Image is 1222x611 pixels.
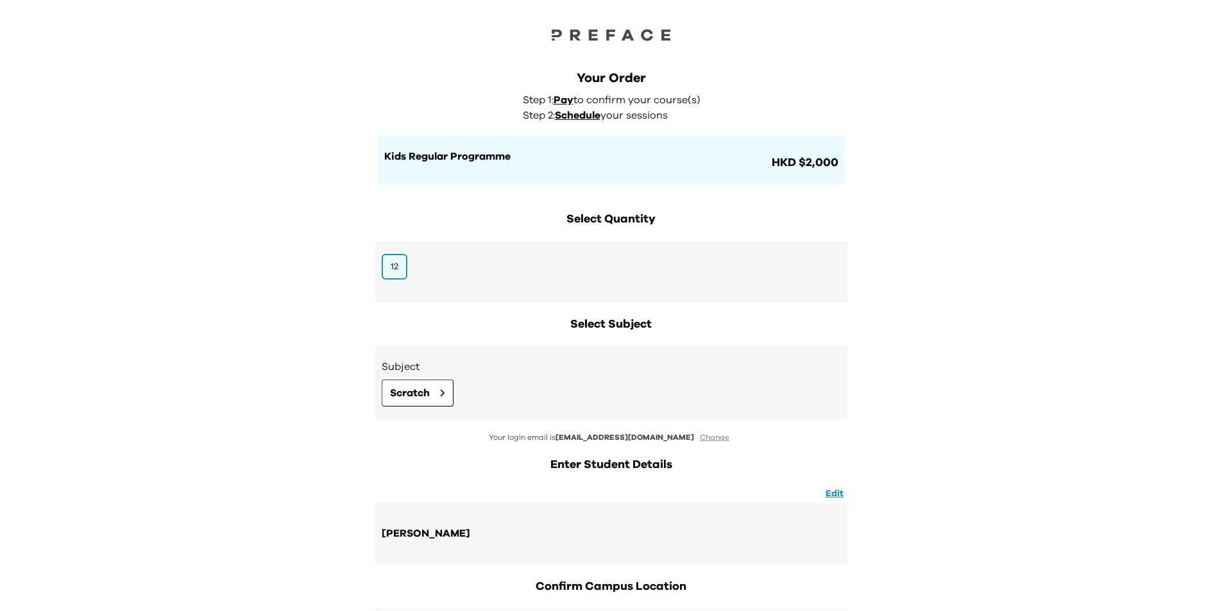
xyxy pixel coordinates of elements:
[547,26,675,44] img: Preface Logo
[375,210,847,228] h2: Select Quantity
[523,92,708,108] p: Step 1: to confirm your course(s)
[555,110,600,121] span: Schedule
[378,69,845,87] div: Your Order
[556,433,694,441] span: [EMAIL_ADDRESS][DOMAIN_NAME]
[382,380,454,406] button: Scratch
[375,315,847,333] h2: Select Subject
[696,432,733,443] button: Change
[523,108,708,123] p: Step 2: your sessions
[769,154,838,172] span: HKD $2,000
[554,95,573,105] span: Pay
[382,359,841,374] h3: Subject
[822,487,847,501] button: Edit
[375,456,847,474] h2: Enter Student Details
[384,149,769,164] h1: Kids Regular Programme
[382,254,407,280] button: 12
[375,578,847,596] h2: Confirm Campus Location
[382,526,470,542] div: [PERSON_NAME]
[390,385,430,401] span: Scratch
[375,432,847,443] p: Your login email is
